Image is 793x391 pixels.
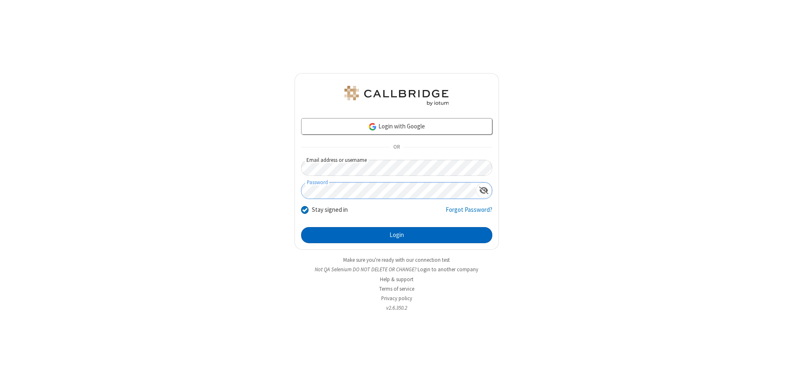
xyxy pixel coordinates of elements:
span: OR [390,142,403,153]
a: Forgot Password? [446,205,492,221]
a: Terms of service [379,285,414,292]
input: Email address or username [301,160,492,176]
img: QA Selenium DO NOT DELETE OR CHANGE [343,86,450,106]
a: Privacy policy [381,295,412,302]
iframe: Chat [772,370,787,385]
a: Make sure you're ready with our connection test [343,256,450,263]
a: Login with Google [301,118,492,135]
div: Show password [476,182,492,198]
label: Stay signed in [312,205,348,215]
a: Help & support [380,276,413,283]
li: v2.6.350.2 [294,304,499,312]
button: Login to another company [418,265,478,273]
input: Password [302,182,476,199]
img: google-icon.png [368,122,377,131]
li: Not QA Selenium DO NOT DELETE OR CHANGE? [294,265,499,273]
button: Login [301,227,492,244]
